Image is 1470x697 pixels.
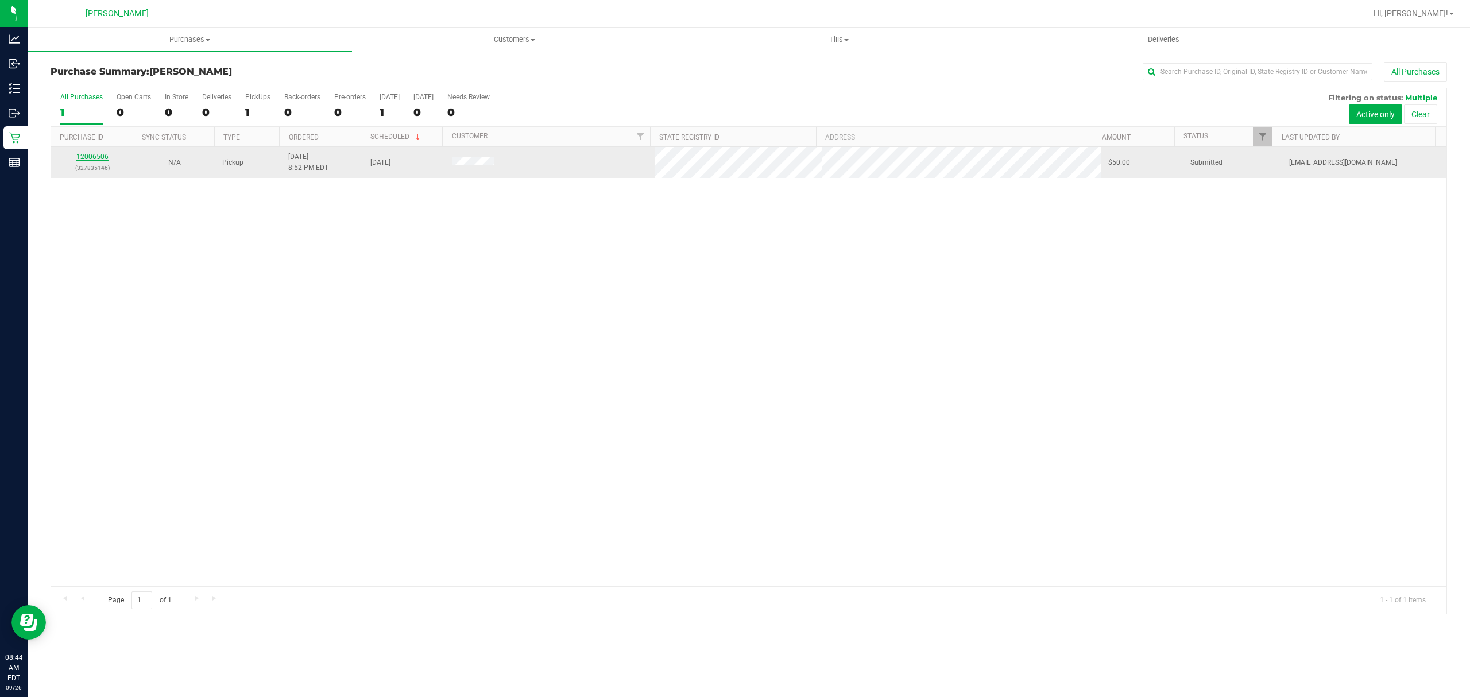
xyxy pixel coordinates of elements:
[676,28,1001,52] a: Tills
[353,34,676,45] span: Customers
[413,93,434,101] div: [DATE]
[11,605,46,640] iframe: Resource center
[117,106,151,119] div: 0
[98,591,181,609] span: Page of 1
[380,93,400,101] div: [DATE]
[1253,127,1272,146] a: Filter
[9,33,20,45] inline-svg: Analytics
[60,93,103,101] div: All Purchases
[9,83,20,94] inline-svg: Inventory
[1404,104,1437,124] button: Clear
[289,133,319,141] a: Ordered
[51,67,516,77] h3: Purchase Summary:
[370,157,390,168] span: [DATE]
[165,93,188,101] div: In Store
[1374,9,1448,18] span: Hi, [PERSON_NAME]!
[370,133,423,141] a: Scheduled
[168,157,181,168] button: N/A
[28,28,352,52] a: Purchases
[380,106,400,119] div: 1
[28,34,352,45] span: Purchases
[165,106,188,119] div: 0
[288,152,328,173] span: [DATE] 8:52 PM EDT
[202,93,231,101] div: Deliveries
[9,58,20,69] inline-svg: Inbound
[284,106,320,119] div: 0
[9,157,20,168] inline-svg: Reports
[1328,93,1403,102] span: Filtering on status:
[245,106,270,119] div: 1
[5,683,22,692] p: 09/26
[1405,93,1437,102] span: Multiple
[76,153,109,161] a: 12006506
[1349,104,1402,124] button: Active only
[1132,34,1195,45] span: Deliveries
[60,133,103,141] a: Purchase ID
[447,106,490,119] div: 0
[1371,591,1435,609] span: 1 - 1 of 1 items
[223,133,240,141] a: Type
[1289,157,1397,168] span: [EMAIL_ADDRESS][DOMAIN_NAME]
[677,34,1000,45] span: Tills
[352,28,676,52] a: Customers
[1102,133,1131,141] a: Amount
[1190,157,1223,168] span: Submitted
[413,106,434,119] div: 0
[452,132,488,140] a: Customer
[1001,28,1326,52] a: Deliveries
[202,106,231,119] div: 0
[631,127,650,146] a: Filter
[142,133,186,141] a: Sync Status
[58,162,126,173] p: (327835146)
[86,9,149,18] span: [PERSON_NAME]
[334,93,366,101] div: Pre-orders
[1143,63,1372,80] input: Search Purchase ID, Original ID, State Registry ID or Customer Name...
[1384,62,1447,82] button: All Purchases
[1108,157,1130,168] span: $50.00
[1282,133,1340,141] a: Last Updated By
[1183,132,1208,140] a: Status
[60,106,103,119] div: 1
[9,132,20,144] inline-svg: Retail
[245,93,270,101] div: PickUps
[816,127,1093,147] th: Address
[659,133,719,141] a: State Registry ID
[9,107,20,119] inline-svg: Outbound
[117,93,151,101] div: Open Carts
[131,591,152,609] input: 1
[284,93,320,101] div: Back-orders
[447,93,490,101] div: Needs Review
[168,158,181,166] span: Not Applicable
[334,106,366,119] div: 0
[5,652,22,683] p: 08:44 AM EDT
[222,157,243,168] span: Pickup
[149,66,232,77] span: [PERSON_NAME]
